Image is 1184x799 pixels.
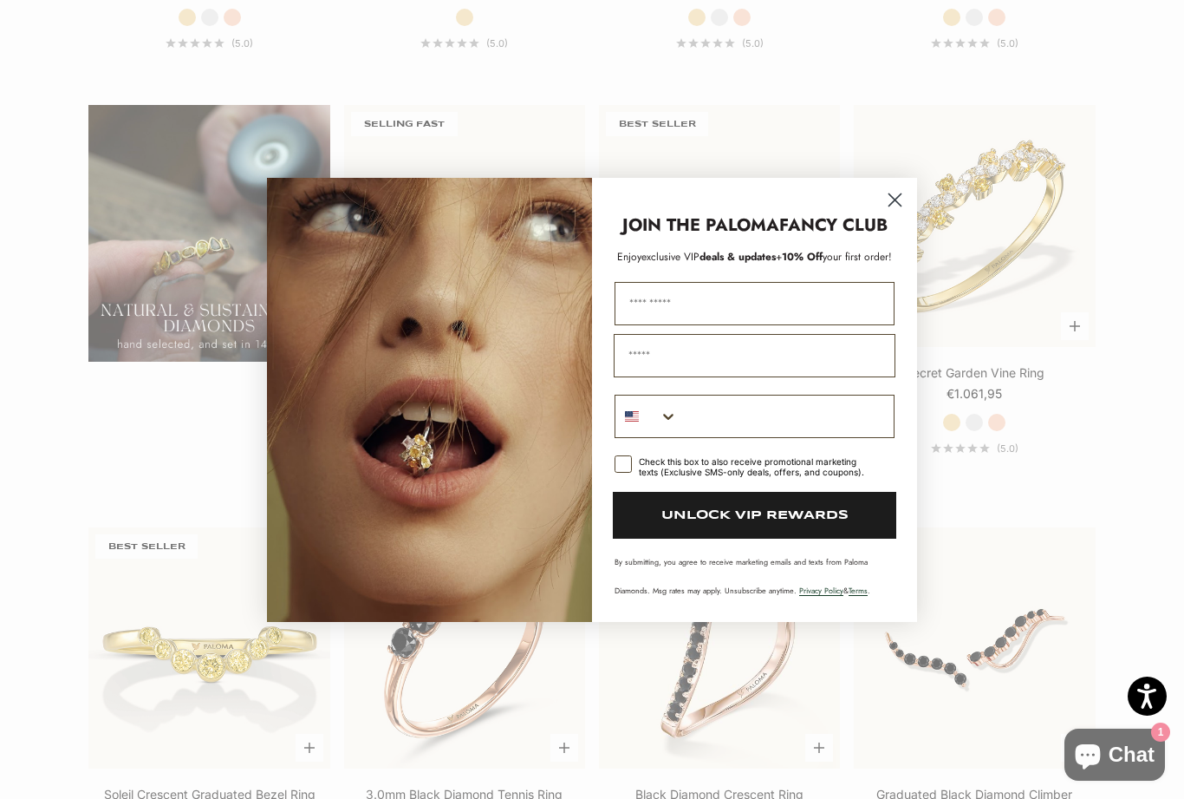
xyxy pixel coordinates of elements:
[776,249,892,265] span: + your first order!
[622,213,779,238] strong: JOIN THE PALOMA
[641,249,699,265] span: exclusive VIP
[799,585,843,596] a: Privacy Policy
[267,178,592,622] img: Loading...
[880,185,910,215] button: Close dialog
[782,249,823,265] span: 10% Off
[615,282,895,325] input: First Name
[617,249,641,265] span: Enjoy
[639,456,874,477] div: Check this box to also receive promotional marketing texts (Exclusive SMS-only deals, offers, and...
[613,492,896,539] button: UNLOCK VIP REWARDS
[625,409,639,423] img: United States
[614,334,895,377] input: Email
[779,213,888,238] strong: FANCY CLUB
[799,585,870,596] span: & .
[849,585,868,596] a: Terms
[641,249,776,265] span: deals & updates
[615,396,678,437] button: Search Countries
[615,556,895,596] p: By submitting, you agree to receive marketing emails and texts from Paloma Diamonds. Msg rates ma...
